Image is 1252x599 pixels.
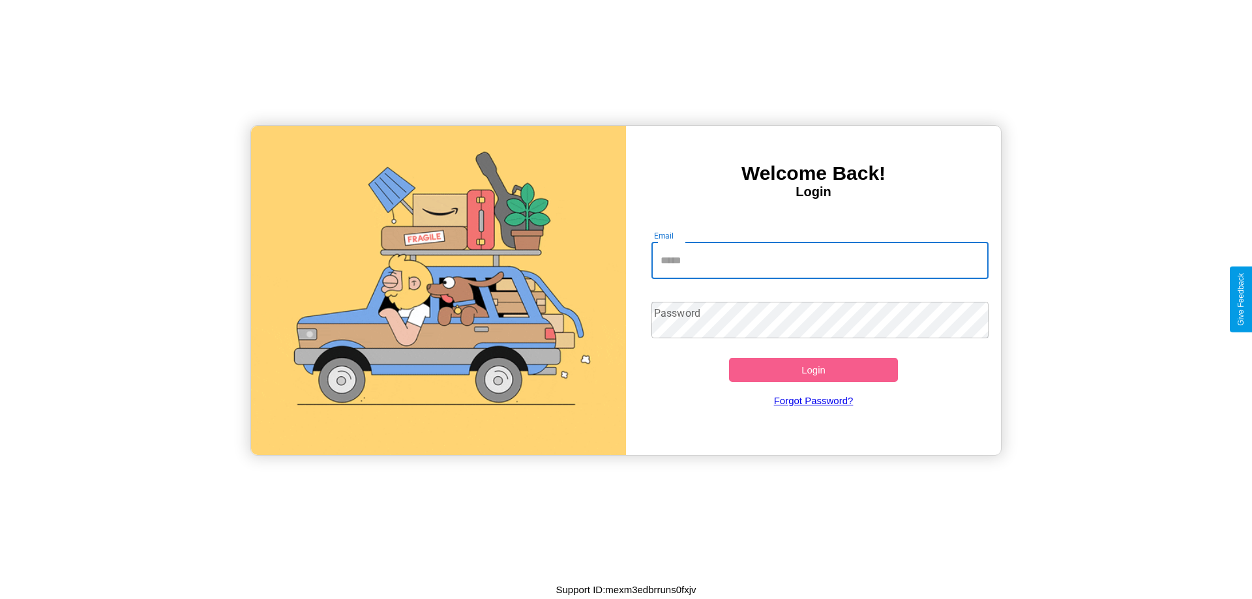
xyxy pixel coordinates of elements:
div: Give Feedback [1236,273,1245,326]
p: Support ID: mexm3edbrruns0fxjv [556,581,696,598]
h3: Welcome Back! [626,162,1001,184]
label: Email [654,230,674,241]
button: Login [729,358,898,382]
h4: Login [626,184,1001,199]
img: gif [251,126,626,455]
a: Forgot Password? [645,382,983,419]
